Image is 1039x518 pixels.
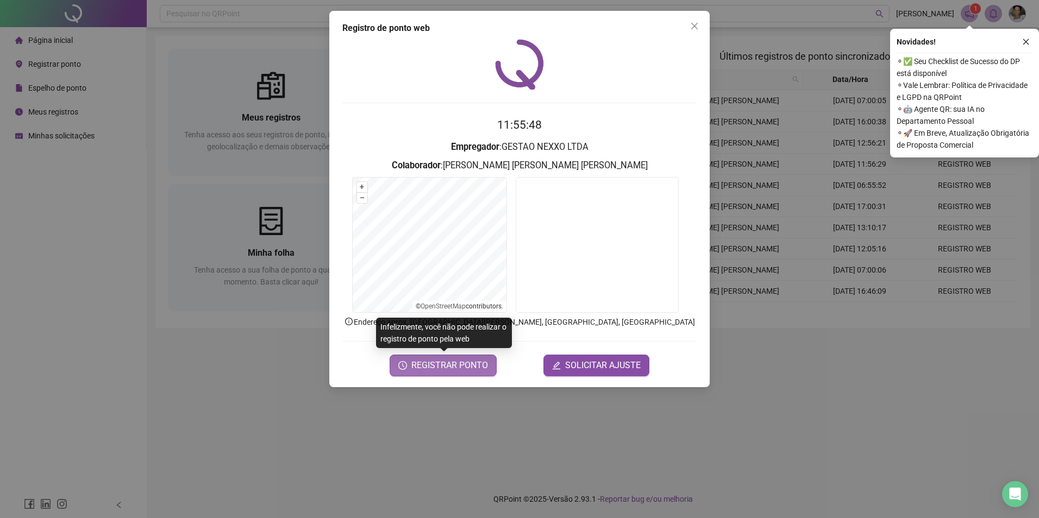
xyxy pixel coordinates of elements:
strong: Colaborador [392,160,441,170]
div: Infelizmente, você não pode realizar o registro de ponto pela web [376,318,512,348]
button: – [357,193,367,203]
img: QRPoint [495,39,544,90]
button: + [357,182,367,192]
strong: Empregador [451,142,499,152]
button: REGISTRAR PONTO [390,355,497,376]
button: Close [686,17,703,35]
span: SOLICITAR AJUSTE [565,359,641,372]
div: Open Intercom Messenger [1002,481,1028,507]
span: close [690,22,699,30]
span: close [1022,38,1030,46]
span: ⚬ Vale Lembrar: Política de Privacidade e LGPD na QRPoint [897,79,1032,103]
p: Endereço aprox. : [GEOGRAPHIC_DATA][PERSON_NAME], [GEOGRAPHIC_DATA], [GEOGRAPHIC_DATA] [342,316,697,328]
span: clock-circle [398,361,407,370]
button: editSOLICITAR AJUSTE [543,355,649,376]
span: REGISTRAR PONTO [411,359,488,372]
div: Registro de ponto web [342,22,697,35]
span: ⚬ ✅ Seu Checklist de Sucesso do DP está disponível [897,55,1032,79]
a: OpenStreetMap [421,302,466,310]
span: ⚬ 🤖 Agente QR: sua IA no Departamento Pessoal [897,103,1032,127]
span: edit [552,361,561,370]
h3: : [PERSON_NAME] [PERSON_NAME] [PERSON_NAME] [342,159,697,173]
h3: : GESTAO NEXXO LTDA [342,140,697,154]
time: 11:55:48 [497,118,542,131]
span: ⚬ 🚀 Em Breve, Atualização Obrigatória de Proposta Comercial [897,127,1032,151]
span: info-circle [344,317,354,326]
li: © contributors. [416,302,503,310]
span: Novidades ! [897,36,936,48]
